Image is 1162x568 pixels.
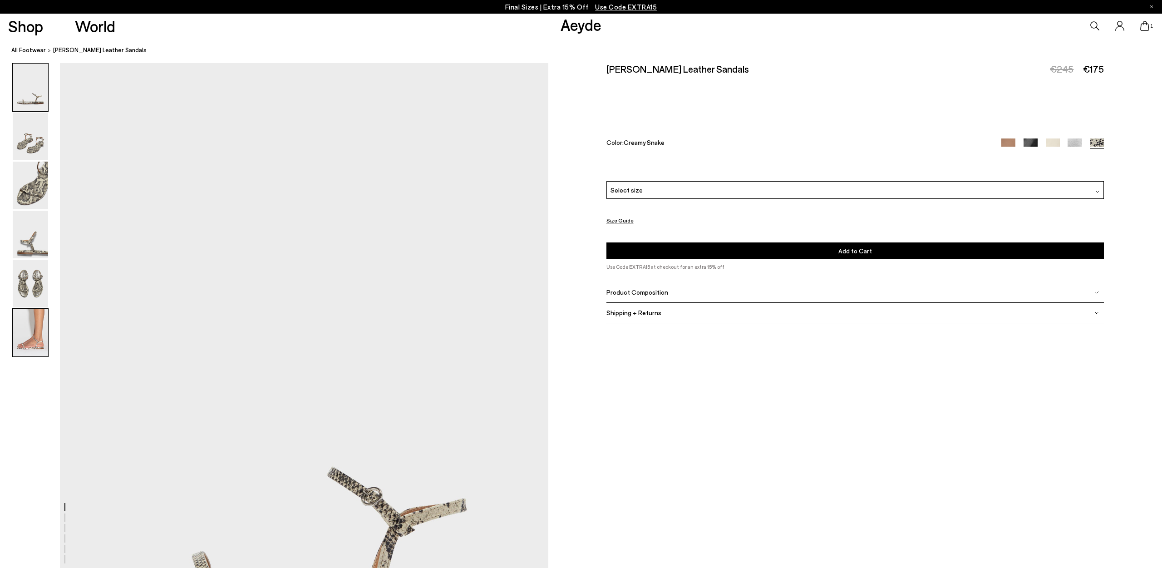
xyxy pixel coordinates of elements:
[1140,21,1149,31] a: 1
[606,309,661,316] span: Shipping + Returns
[1083,63,1104,74] span: €175
[13,309,48,356] img: Nettie Leather Sandals - Image 6
[13,113,48,160] img: Nettie Leather Sandals - Image 2
[11,45,46,55] a: All Footwear
[611,185,643,195] span: Select size
[606,63,749,74] h2: [PERSON_NAME] Leather Sandals
[505,1,657,13] p: Final Sizes | Extra 15% Off
[8,18,43,34] a: Shop
[1050,63,1073,74] span: €245
[53,45,147,55] span: [PERSON_NAME] Leather Sandals
[13,162,48,209] img: Nettie Leather Sandals - Image 3
[75,18,115,34] a: World
[13,211,48,258] img: Nettie Leather Sandals - Image 4
[13,64,48,111] img: Nettie Leather Sandals - Image 1
[624,138,665,146] span: Creamy Snake
[595,3,657,11] span: Navigate to /collections/ss25-final-sizes
[606,288,668,296] span: Product Composition
[561,15,601,34] a: Aeyde
[1149,24,1154,29] span: 1
[606,215,634,226] button: Size Guide
[11,38,1162,63] nav: breadcrumb
[838,247,872,255] span: Add to Cart
[1094,290,1099,295] img: svg%3E
[13,260,48,307] img: Nettie Leather Sandals - Image 5
[1094,311,1099,315] img: svg%3E
[606,242,1104,259] button: Add to Cart
[1095,189,1100,194] img: svg%3E
[606,263,1104,271] p: Use Code EXTRA15 at checkout for an extra 15% off
[606,138,986,149] div: Color:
